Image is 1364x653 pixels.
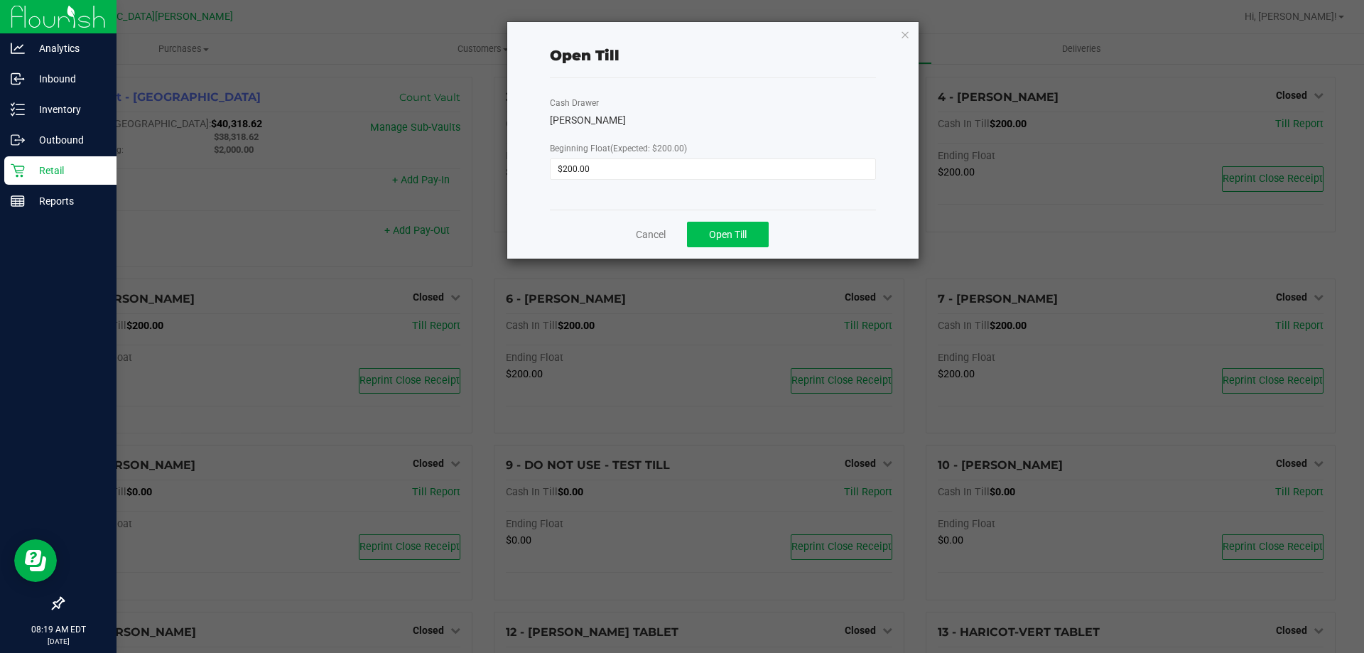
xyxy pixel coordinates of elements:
[11,194,25,208] inline-svg: Reports
[25,162,110,179] p: Retail
[550,45,619,66] div: Open Till
[11,72,25,86] inline-svg: Inbound
[25,131,110,149] p: Outbound
[11,102,25,117] inline-svg: Inventory
[25,193,110,210] p: Reports
[11,133,25,147] inline-svg: Outbound
[550,144,687,153] span: Beginning Float
[25,101,110,118] p: Inventory
[610,144,687,153] span: (Expected: $200.00)
[550,97,599,109] label: Cash Drawer
[636,227,666,242] a: Cancel
[6,636,110,647] p: [DATE]
[11,41,25,55] inline-svg: Analytics
[709,229,747,240] span: Open Till
[550,113,876,128] div: [PERSON_NAME]
[6,623,110,636] p: 08:19 AM EDT
[14,539,57,582] iframe: Resource center
[687,222,769,247] button: Open Till
[25,40,110,57] p: Analytics
[11,163,25,178] inline-svg: Retail
[25,70,110,87] p: Inbound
